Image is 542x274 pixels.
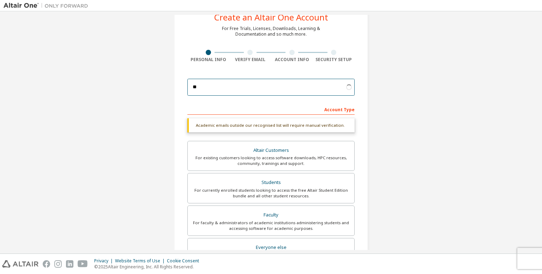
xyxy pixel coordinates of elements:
[94,258,115,264] div: Privacy
[54,260,62,268] img: instagram.svg
[2,260,38,268] img: altair_logo.svg
[115,258,167,264] div: Website Terms of Use
[271,57,313,62] div: Account Info
[192,210,350,220] div: Faculty
[192,178,350,187] div: Students
[222,26,320,37] div: For Free Trials, Licenses, Downloads, Learning & Documentation and so much more.
[94,264,203,270] p: © 2025 Altair Engineering, Inc. All Rights Reserved.
[66,260,73,268] img: linkedin.svg
[229,57,271,62] div: Verify Email
[187,118,355,132] div: Academic emails outside our recognised list will require manual verification.
[192,220,350,231] div: For faculty & administrators of academic institutions administering students and accessing softwa...
[167,258,203,264] div: Cookie Consent
[192,243,350,252] div: Everyone else
[4,2,92,9] img: Altair One
[313,57,355,62] div: Security Setup
[214,13,328,22] div: Create an Altair One Account
[192,145,350,155] div: Altair Customers
[192,155,350,166] div: For existing customers looking to access software downloads, HPC resources, community, trainings ...
[78,260,88,268] img: youtube.svg
[187,57,229,62] div: Personal Info
[192,187,350,199] div: For currently enrolled students looking to access the free Altair Student Edition bundle and all ...
[43,260,50,268] img: facebook.svg
[187,103,355,115] div: Account Type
